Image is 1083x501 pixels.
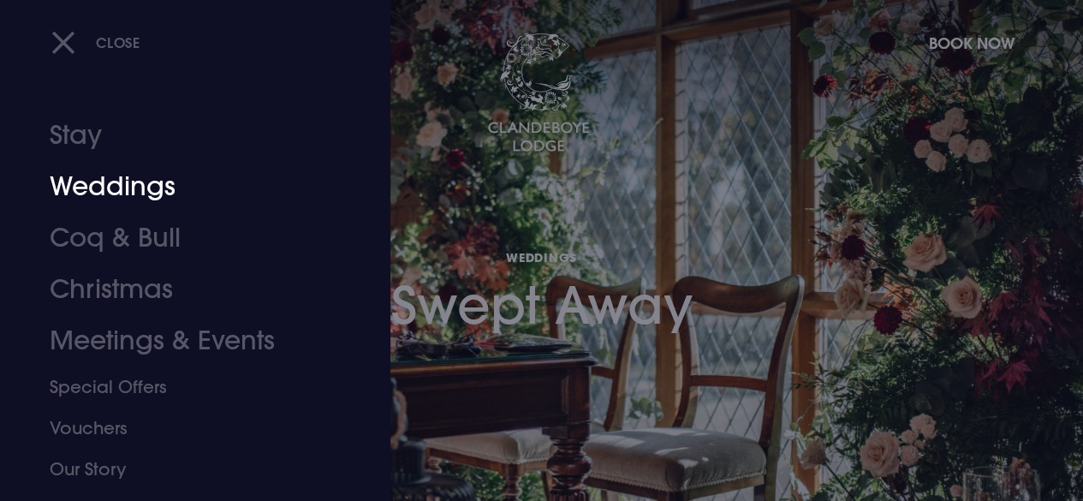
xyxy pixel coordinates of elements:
a: Vouchers [50,408,318,449]
a: Our Story [50,449,318,490]
a: Stay [50,110,318,161]
a: Meetings & Events [50,315,318,367]
span: Close [96,33,140,51]
button: Close [51,25,140,60]
a: Christmas [50,264,318,315]
a: Coq & Bull [50,212,318,264]
a: Special Offers [50,367,318,408]
a: Weddings [50,161,318,212]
